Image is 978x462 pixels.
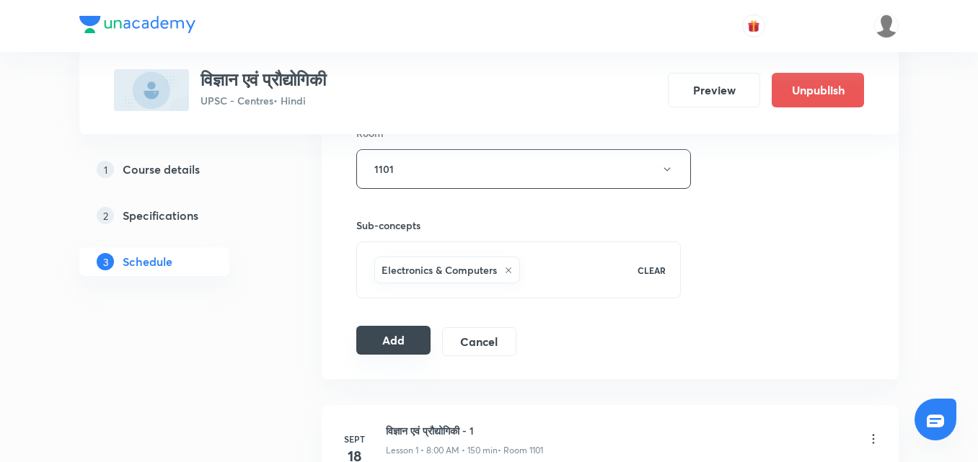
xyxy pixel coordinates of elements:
button: Add [356,326,431,355]
img: Abhijeet Srivastav [874,14,899,38]
img: avatar [747,19,760,32]
button: avatar [742,14,765,37]
a: 2Specifications [79,201,276,230]
p: 2 [97,207,114,224]
p: CLEAR [638,264,666,277]
h5: Specifications [123,207,198,224]
h6: Sept [340,432,369,445]
button: 1101 [356,149,691,189]
a: 1Course details [79,155,276,184]
h5: Schedule [123,253,172,270]
p: 1 [97,161,114,178]
h5: Course details [123,161,200,178]
img: Company Logo [79,16,195,33]
p: • Room 1101 [498,444,543,457]
p: Lesson 1 • 8:00 AM • 150 min [386,444,498,457]
h6: विज्ञान एवं प्रौद्योगिकी - 1 [386,423,543,438]
h6: Electronics & Computers [382,262,497,277]
p: UPSC - Centres • Hindi [201,93,326,108]
p: 3 [97,253,114,270]
a: Company Logo [79,16,195,37]
img: 497C55DC-62FD-410A-B6A6-0C1AA6C97B45_plus.png [114,69,189,111]
h6: Sub-concepts [356,218,681,233]
button: Cancel [442,327,516,356]
button: Unpublish [772,73,864,107]
button: Preview [668,73,760,107]
h3: विज्ञान एवं प्रौद्योगिकी [201,69,326,90]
